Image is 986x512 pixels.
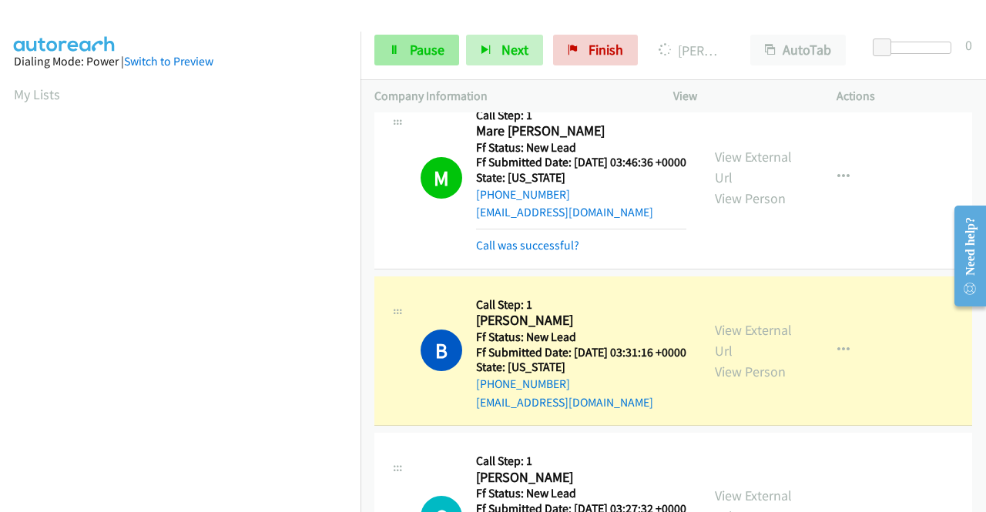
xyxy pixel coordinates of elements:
[942,195,986,317] iframe: Resource Center
[476,238,579,253] a: Call was successful?
[476,486,687,501] h5: Ff Status: New Lead
[501,41,528,59] span: Next
[965,35,972,55] div: 0
[476,170,686,186] h5: State: [US_STATE]
[476,205,653,219] a: [EMAIL_ADDRESS][DOMAIN_NAME]
[476,187,570,202] a: [PHONE_NUMBER]
[14,85,60,103] a: My Lists
[476,376,570,391] a: [PHONE_NUMBER]
[466,35,543,65] button: Next
[476,297,686,313] h5: Call Step: 1
[553,35,638,65] a: Finish
[14,52,347,71] div: Dialing Mode: Power |
[476,155,686,170] h5: Ff Submitted Date: [DATE] 03:46:36 +0000
[837,87,972,105] p: Actions
[476,108,686,123] h5: Call Step: 1
[476,330,686,345] h5: Ff Status: New Lead
[750,35,846,65] button: AutoTab
[124,54,213,69] a: Switch to Preview
[476,395,653,410] a: [EMAIL_ADDRESS][DOMAIN_NAME]
[374,87,646,105] p: Company Information
[410,41,444,59] span: Pause
[715,363,786,380] a: View Person
[476,469,682,487] h2: [PERSON_NAME]
[476,360,686,375] h5: State: [US_STATE]
[880,42,951,54] div: Delay between calls (in seconds)
[374,35,459,65] a: Pause
[421,330,462,371] h1: B
[589,41,623,59] span: Finish
[715,189,786,207] a: View Person
[476,345,686,360] h5: Ff Submitted Date: [DATE] 03:31:16 +0000
[421,157,462,199] h1: M
[476,140,686,156] h5: Ff Status: New Lead
[659,40,723,61] p: [PERSON_NAME]
[715,148,792,186] a: View External Url
[673,87,809,105] p: View
[476,312,682,330] h2: [PERSON_NAME]
[476,122,682,140] h2: Mare [PERSON_NAME]
[715,321,792,360] a: View External Url
[476,453,687,469] h5: Call Step: 1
